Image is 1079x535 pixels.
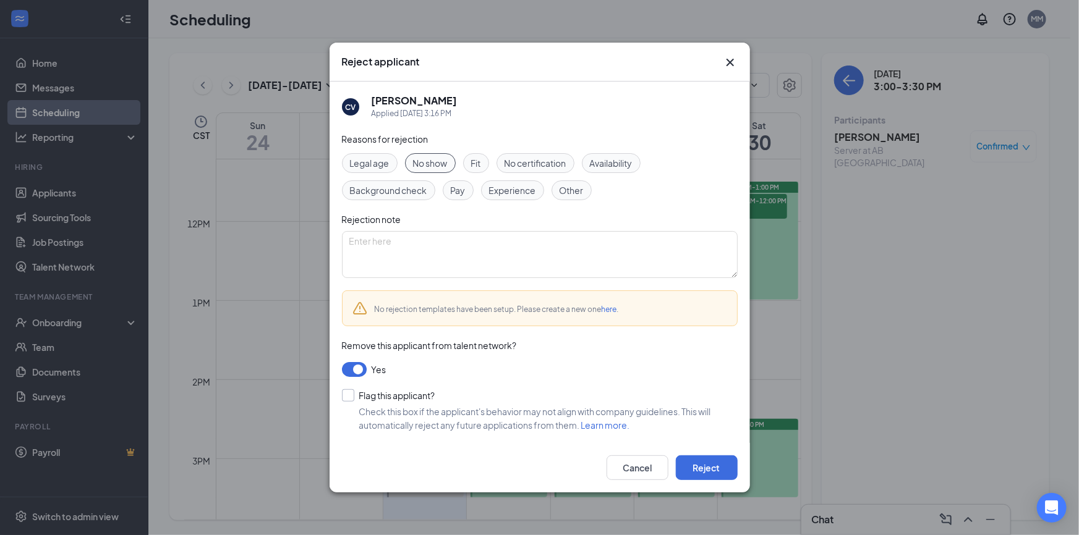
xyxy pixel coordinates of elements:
span: Availability [590,156,633,170]
div: Applied [DATE] 3:16 PM [372,107,458,120]
span: Rejection note [342,214,401,225]
div: Open Intercom Messenger [1037,493,1067,523]
span: Reasons for rejection [342,133,429,145]
svg: Warning [352,301,367,316]
span: No rejection templates have been setup. Please create a new one . [375,305,619,314]
span: Other [560,183,584,197]
h5: [PERSON_NAME] [372,94,458,107]
span: Fit [471,156,481,170]
span: Remove this applicant from talent network? [342,340,517,351]
a: Learn more. [581,419,630,431]
span: Legal age [350,156,390,170]
button: Cancel [607,455,668,480]
svg: Cross [723,55,738,70]
span: Yes [372,362,386,377]
span: Experience [489,183,536,197]
a: here [602,305,617,314]
span: Pay [451,183,466,197]
span: Background check [350,183,427,197]
button: Reject [676,455,738,480]
span: No show [413,156,448,170]
span: No certification [505,156,566,170]
div: CV [345,102,356,112]
span: Check this box if the applicant's behavior may not align with company guidelines. This will autom... [359,406,711,431]
h3: Reject applicant [342,55,420,69]
button: Close [723,55,738,70]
